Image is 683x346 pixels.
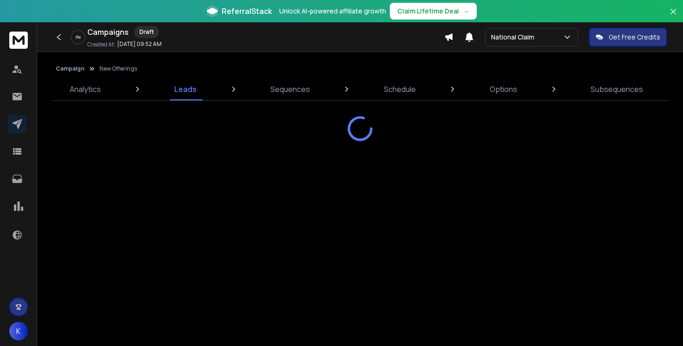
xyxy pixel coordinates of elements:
[169,78,202,100] a: Leads
[270,84,310,95] p: Sequences
[279,7,386,16] p: Unlock AI-powered affiliate growth
[70,84,101,95] p: Analytics
[378,78,421,100] a: Schedule
[265,78,315,100] a: Sequences
[9,322,28,340] button: K
[591,84,643,95] p: Subsequences
[134,26,159,38] div: Draft
[490,84,517,95] p: Options
[609,33,660,42] p: Get Free Credits
[589,28,667,46] button: Get Free Credits
[390,3,477,20] button: Claim Lifetime Deal→
[585,78,649,100] a: Subsequences
[484,78,523,100] a: Options
[117,40,162,48] p: [DATE] 09:52 AM
[87,41,115,48] p: Created At:
[76,34,81,40] p: 0 %
[99,65,137,72] p: New Offerings
[64,78,106,100] a: Analytics
[56,65,85,72] button: Campaign
[87,26,129,38] h1: Campaigns
[222,6,272,17] span: ReferralStack
[463,7,469,16] span: →
[491,33,538,42] p: National Claim
[174,84,197,95] p: Leads
[667,6,679,28] button: Close banner
[384,84,416,95] p: Schedule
